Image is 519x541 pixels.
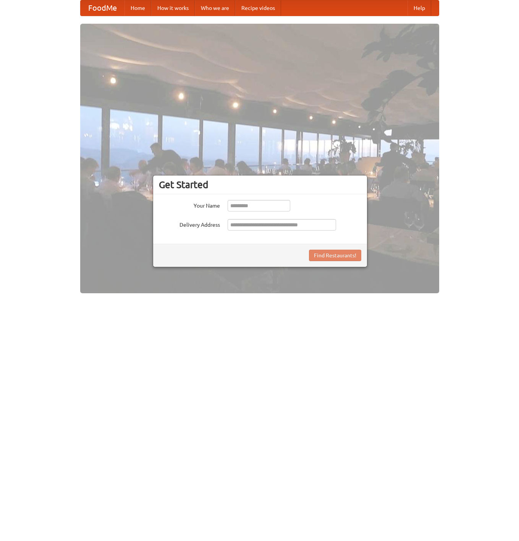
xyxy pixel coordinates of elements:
[151,0,195,16] a: How it works
[81,0,124,16] a: FoodMe
[309,250,361,261] button: Find Restaurants!
[124,0,151,16] a: Home
[235,0,281,16] a: Recipe videos
[407,0,431,16] a: Help
[159,200,220,210] label: Your Name
[195,0,235,16] a: Who we are
[159,219,220,229] label: Delivery Address
[159,179,361,190] h3: Get Started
